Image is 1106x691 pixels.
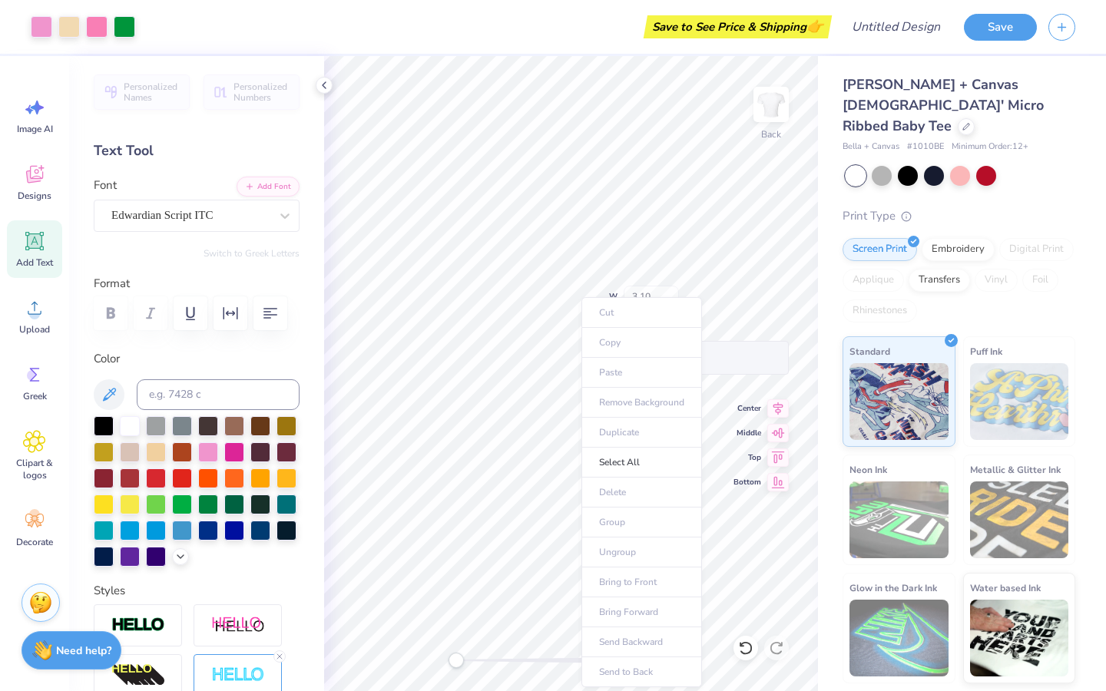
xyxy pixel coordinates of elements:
button: Personalized Numbers [204,74,300,110]
button: Switch to Greek Letters [204,247,300,260]
span: Top [733,451,761,464]
input: e.g. 7428 c [137,379,300,410]
strong: Need help? [56,643,111,658]
div: Back [761,127,781,141]
img: Metallic & Glitter Ink [970,481,1069,558]
span: Neon Ink [849,461,887,478]
img: 3D Illusion [111,663,165,688]
button: Save [964,14,1037,41]
span: Personalized Names [124,81,180,103]
div: Print Type [843,207,1075,225]
img: Back [756,89,786,120]
img: Water based Ink [970,600,1069,676]
span: Middle [733,427,761,439]
label: Color [94,350,300,368]
img: Shadow [211,616,265,635]
button: Personalized Names [94,74,190,110]
span: Minimum Order: 12 + [952,141,1028,154]
div: Applique [843,269,904,292]
div: Foil [1022,269,1058,292]
span: Bella + Canvas [843,141,899,154]
div: Text Tool [94,141,300,161]
div: Digital Print [999,238,1074,261]
img: Puff Ink [970,363,1069,440]
div: Embroidery [922,238,995,261]
span: Image AI [17,123,53,135]
div: Transfers [909,269,970,292]
img: Neon Ink [849,481,949,558]
span: 👉 [806,17,823,35]
span: Center [733,402,761,415]
span: Greek [23,390,47,402]
div: Screen Print [843,238,917,261]
span: Water based Ink [970,580,1041,596]
span: Bottom [733,476,761,488]
span: [PERSON_NAME] + Canvas [DEMOGRAPHIC_DATA]' Micro Ribbed Baby Tee [843,75,1044,135]
img: Standard [849,363,949,440]
button: Add Font [237,177,300,197]
span: Glow in the Dark Ink [849,580,937,596]
span: # 1010BE [907,141,944,154]
span: Standard [849,343,890,359]
span: Metallic & Glitter Ink [970,461,1061,478]
label: Font [94,177,117,194]
img: Negative Space [211,666,265,684]
input: Untitled Design [839,12,952,42]
span: Add Text [16,256,53,269]
img: Glow in the Dark Ink [849,600,949,676]
span: Designs [18,190,51,202]
img: Stroke [111,617,165,634]
div: Rhinestones [843,299,917,322]
span: Puff Ink [970,343,1002,359]
li: Select All [581,448,702,478]
span: Personalized Numbers [233,81,290,103]
span: Clipart & logos [9,457,60,481]
label: Styles [94,582,125,600]
div: Save to See Price & Shipping [647,15,828,38]
div: Accessibility label [449,653,464,668]
label: Format [94,275,300,293]
span: Decorate [16,536,53,548]
span: Upload [19,323,50,336]
div: Vinyl [975,269,1018,292]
